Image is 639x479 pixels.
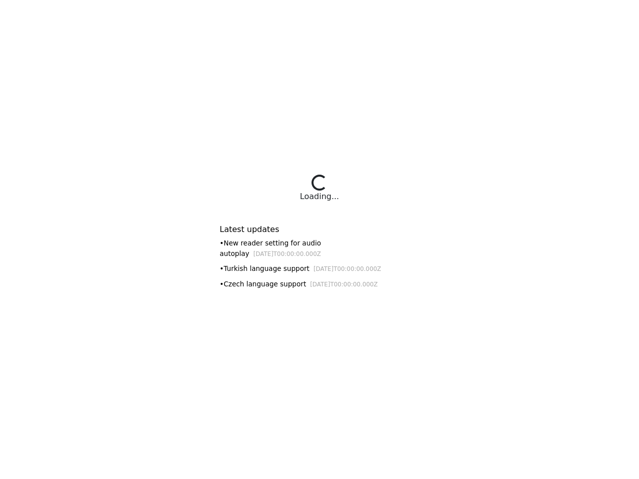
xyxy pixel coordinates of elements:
small: [DATE]T00:00:00.000Z [314,265,381,272]
div: • Czech language support [220,279,419,289]
div: Loading... [300,191,339,203]
h6: Latest updates [220,225,419,234]
div: • New reader setting for audio autoplay [220,238,419,258]
small: [DATE]T00:00:00.000Z [253,250,321,257]
div: • Turkish language support [220,263,419,274]
small: [DATE]T00:00:00.000Z [310,281,378,288]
